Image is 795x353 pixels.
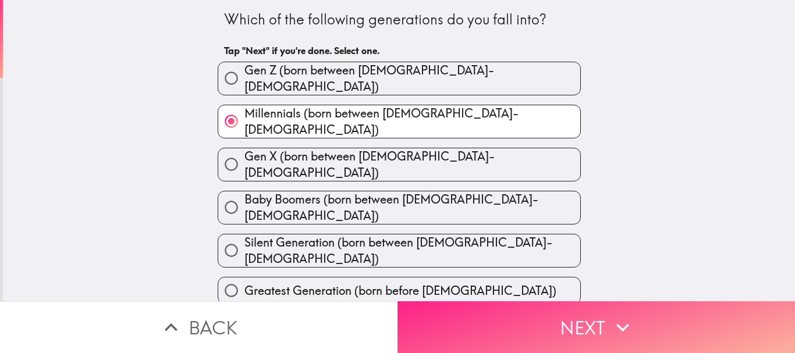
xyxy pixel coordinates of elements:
button: Next [397,301,795,353]
button: Silent Generation (born between [DEMOGRAPHIC_DATA]-[DEMOGRAPHIC_DATA]) [218,234,580,267]
span: Millennials (born between [DEMOGRAPHIC_DATA]-[DEMOGRAPHIC_DATA]) [244,105,580,138]
span: Gen Z (born between [DEMOGRAPHIC_DATA]-[DEMOGRAPHIC_DATA]) [244,62,580,95]
div: Which of the following generations do you fall into? [224,10,574,30]
h6: Tap "Next" if you're done. Select one. [224,44,574,57]
button: Gen X (born between [DEMOGRAPHIC_DATA]-[DEMOGRAPHIC_DATA]) [218,148,580,181]
span: Gen X (born between [DEMOGRAPHIC_DATA]-[DEMOGRAPHIC_DATA]) [244,148,580,181]
button: Baby Boomers (born between [DEMOGRAPHIC_DATA]-[DEMOGRAPHIC_DATA]) [218,191,580,224]
button: Greatest Generation (born before [DEMOGRAPHIC_DATA]) [218,277,580,304]
span: Silent Generation (born between [DEMOGRAPHIC_DATA]-[DEMOGRAPHIC_DATA]) [244,234,580,267]
span: Greatest Generation (born before [DEMOGRAPHIC_DATA]) [244,283,556,299]
button: Gen Z (born between [DEMOGRAPHIC_DATA]-[DEMOGRAPHIC_DATA]) [218,62,580,95]
button: Millennials (born between [DEMOGRAPHIC_DATA]-[DEMOGRAPHIC_DATA]) [218,105,580,138]
span: Baby Boomers (born between [DEMOGRAPHIC_DATA]-[DEMOGRAPHIC_DATA]) [244,191,580,224]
